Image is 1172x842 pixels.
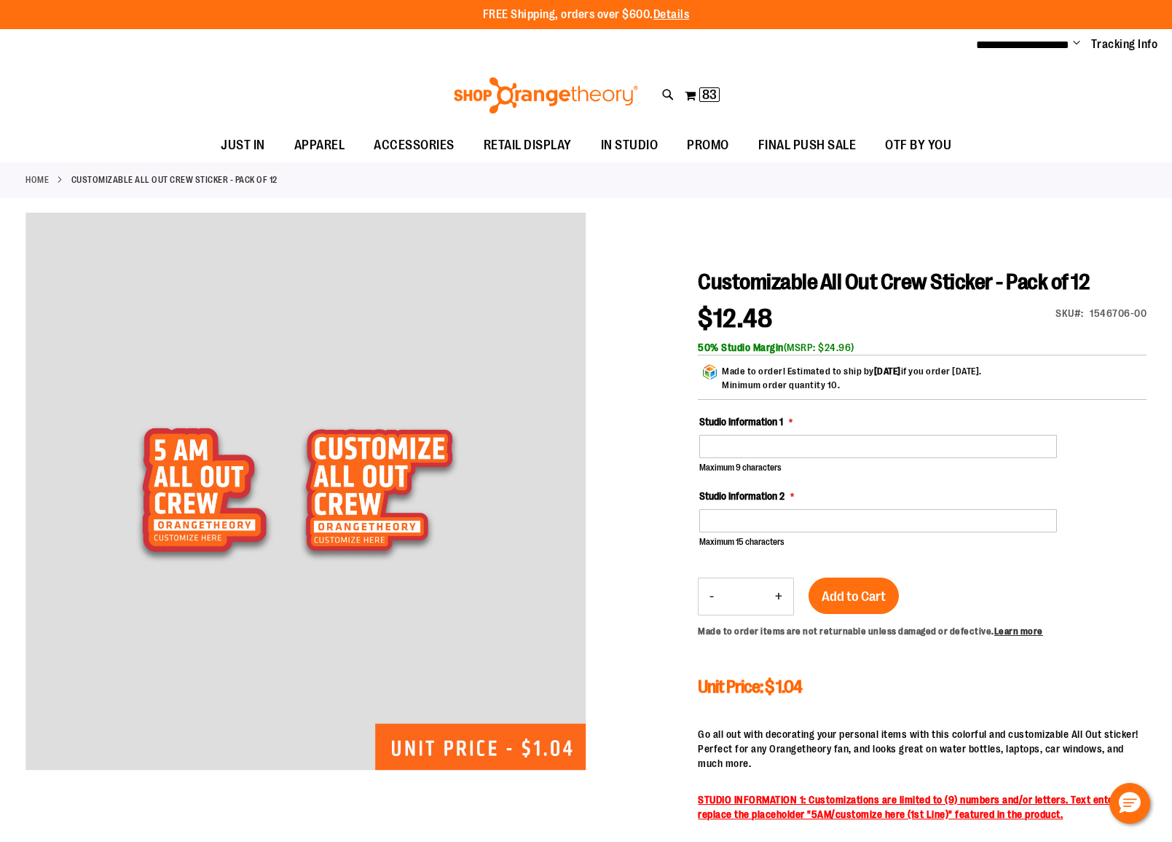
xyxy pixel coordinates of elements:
span: 83 [702,87,717,102]
div: Main Image of 1546706 [25,213,586,774]
span: Add to Cart [822,589,886,605]
button: Add to Cart [809,578,899,614]
a: JUST IN [206,129,280,162]
a: ACCESSORIES [359,129,469,162]
span: [DATE] [874,366,901,377]
span: Studio Information 2 [699,490,784,502]
p: FREE Shipping, orders over $600. [483,7,690,23]
div: Made to order items are not returnable unless damaged or defective. [698,625,1147,639]
div: Made to order! Estimated to ship by if you order [DATE]. [722,364,982,399]
span: PROMO [687,129,729,162]
span: RETAIL DISPLAY [484,129,572,162]
strong: SKU [1055,307,1084,319]
span: Customizable All Out Crew Sticker - Pack of 12 [698,269,1089,294]
span: ACCESSORIES [374,129,455,162]
a: OTF BY YOU [870,129,966,162]
p: Minimum order quantity 10. [722,378,982,392]
span: APPAREL [294,129,345,162]
a: APPAREL [280,129,360,162]
img: Shop Orangetheory [452,77,640,114]
button: Account menu [1073,37,1080,52]
p: Maximum 9 characters [699,462,1057,474]
span: $12.48 [698,304,772,334]
span: IN STUDIO [601,129,658,162]
strong: Customizable All Out Crew Sticker - Pack of 12 [71,173,278,186]
a: Home [25,173,49,186]
a: Tracking Info [1091,36,1158,52]
button: Hello, have a question? Let’s chat. [1109,783,1150,824]
span: Unit Price: $ 1.04 [698,677,802,697]
span: FINAL PUSH SALE [758,129,857,162]
a: PROMO [672,129,744,162]
span: STUDIO INFORMATION 1: Customizations are limited to (9) numbers and/or letters. Text entered will... [698,794,1147,820]
div: carousel [25,213,586,774]
input: Product quantity [725,579,764,614]
a: Details [653,8,690,21]
span: JUST IN [221,129,265,162]
a: Learn more [994,626,1043,637]
a: FINAL PUSH SALE [744,129,871,162]
img: Main Image of 1546706 [25,210,586,771]
button: Increase product quantity [764,578,793,615]
div: 1546706-00 [1090,306,1147,320]
a: RETAIL DISPLAY [469,129,586,162]
span: Studio Information 1 [699,416,783,428]
span: OTF BY YOU [885,129,951,162]
p: Go all out with decorating your personal items with this colorful and customizable All Out sticke... [698,727,1147,771]
p: Maximum 15 characters [699,536,1057,548]
button: Decrease product quantity [699,578,725,615]
b: 50% Studio Margin [698,342,784,353]
a: IN STUDIO [586,129,673,162]
div: (MSRP: $24.96) [698,340,1147,355]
